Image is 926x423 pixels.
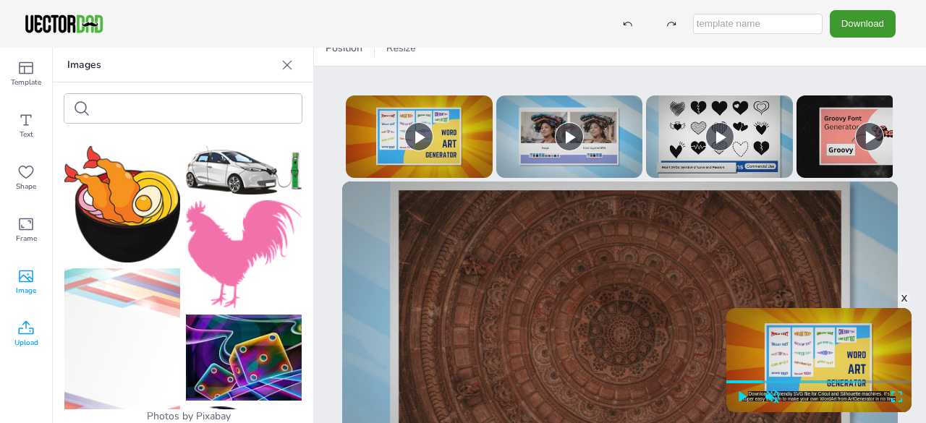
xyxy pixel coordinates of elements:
[855,122,884,151] button: Play
[186,200,302,308] img: cock-1893885_150.png
[323,41,365,55] span: Position
[186,146,302,195] img: car-3321668_150.png
[555,122,584,151] button: Play
[11,77,41,88] span: Template
[830,10,896,37] button: Download
[705,122,734,151] button: Play
[23,13,105,35] img: VectorDad-1.png
[67,48,276,82] p: Images
[196,409,231,423] a: Pixabay
[186,315,302,401] img: given-67935_150.jpg
[16,233,37,244] span: Frame
[16,181,36,192] span: Shape
[404,122,433,151] button: Play
[14,337,38,349] span: Upload
[64,146,180,262] img: noodle-3899206_150.png
[693,14,823,34] input: template name
[381,37,422,60] button: Resize
[16,285,36,296] span: Image
[20,129,33,140] span: Text
[53,409,313,423] div: Photos by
